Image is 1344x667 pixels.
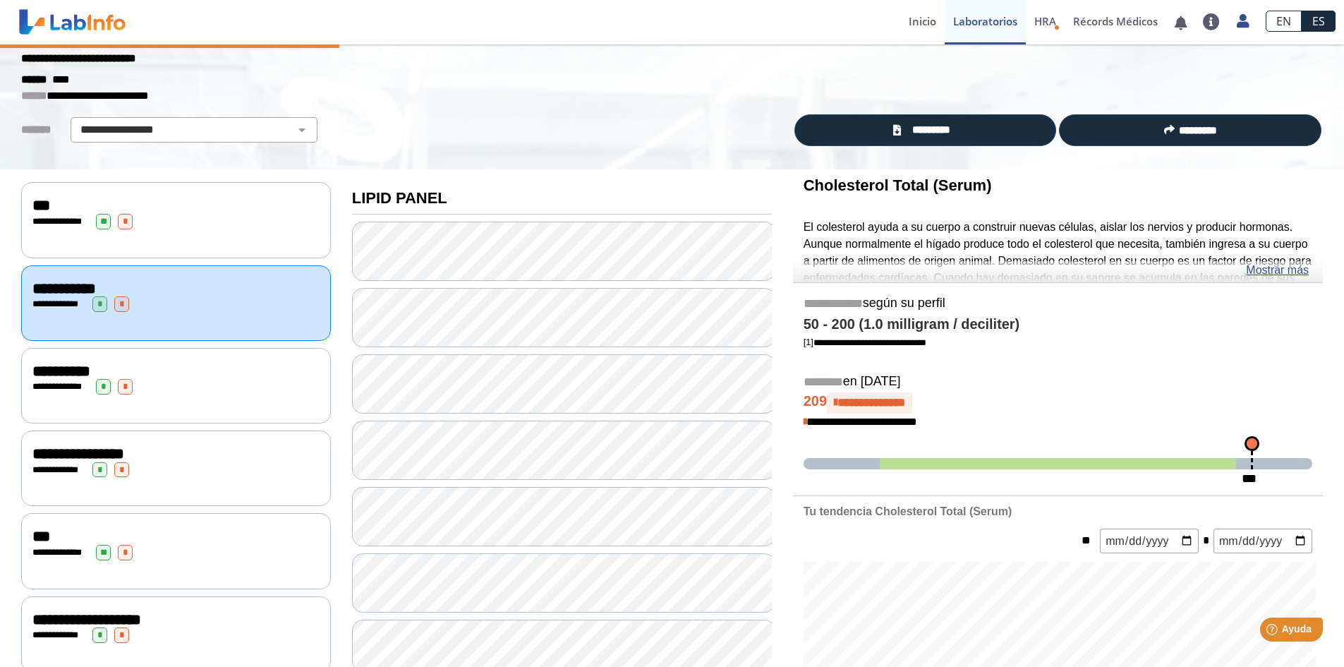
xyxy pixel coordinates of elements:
b: Cholesterol Total (Serum) [804,176,992,194]
h4: 209 [804,392,1312,414]
p: El colesterol ayuda a su cuerpo a construir nuevas células, aislar los nervios y producir hormona... [804,219,1312,337]
input: mm/dd/yyyy [1213,529,1312,553]
a: Mostrar más [1246,262,1309,279]
a: EN [1266,11,1302,32]
h5: según su perfil [804,296,1312,312]
b: Tu tendencia Cholesterol Total (Serum) [804,505,1012,517]
a: [1] [804,337,926,347]
h4: 50 - 200 (1.0 milligram / deciliter) [804,316,1312,333]
span: HRA [1034,14,1056,28]
h5: en [DATE] [804,374,1312,390]
a: ES [1302,11,1336,32]
iframe: Help widget launcher [1218,612,1328,651]
input: mm/dd/yyyy [1100,529,1199,553]
b: LIPID PANEL [352,189,447,207]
